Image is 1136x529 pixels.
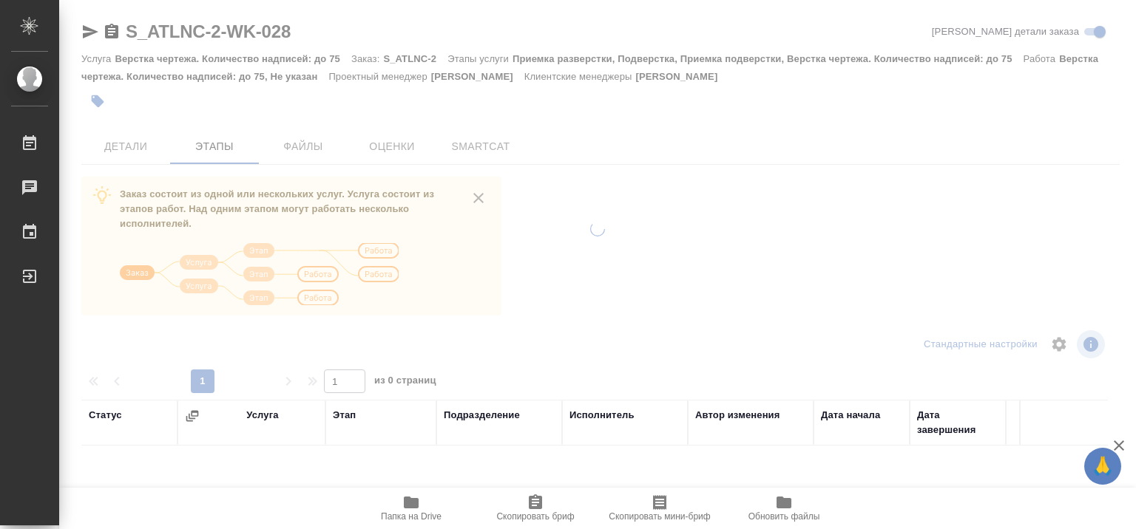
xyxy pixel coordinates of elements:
div: Статус [89,408,122,423]
div: Исполнитель [569,408,635,423]
div: Дата начала [821,408,880,423]
span: Папка на Drive [381,511,442,522]
div: Подразделение [444,408,520,423]
button: Обновить файлы [722,488,846,529]
div: Этап [333,408,356,423]
button: Скопировать бриф [473,488,598,529]
button: Сгруппировать [185,409,200,423]
button: 🙏 [1084,448,1121,485]
span: Скопировать мини-бриф [609,511,710,522]
div: Автор изменения [695,408,780,423]
span: 🙏 [1090,451,1115,482]
span: Скопировать бриф [496,511,574,522]
button: Папка на Drive [349,488,473,529]
span: Обновить файлы [748,511,820,522]
div: Дата завершения [917,408,998,437]
div: Услуга [246,408,278,423]
button: Скопировать мини-бриф [598,488,722,529]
